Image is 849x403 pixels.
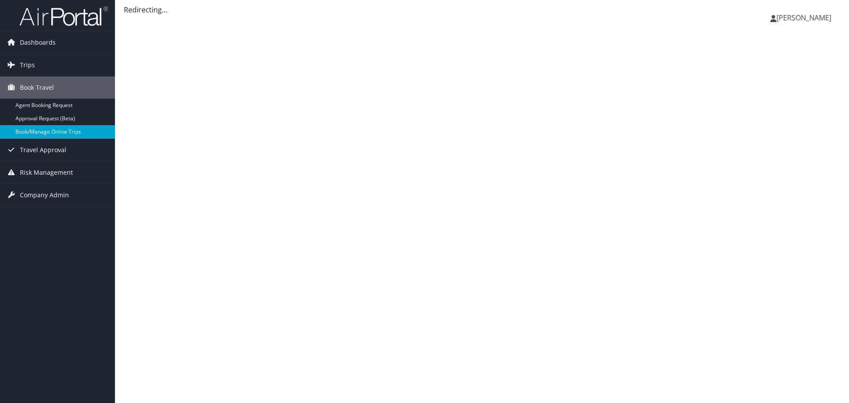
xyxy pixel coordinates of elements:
[20,31,56,54] span: Dashboards
[20,184,69,206] span: Company Admin
[776,13,831,23] span: [PERSON_NAME]
[20,77,54,99] span: Book Travel
[124,4,840,15] div: Redirecting...
[770,4,840,31] a: [PERSON_NAME]
[20,161,73,184] span: Risk Management
[20,54,35,76] span: Trips
[19,6,108,27] img: airportal-logo.png
[20,139,66,161] span: Travel Approval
